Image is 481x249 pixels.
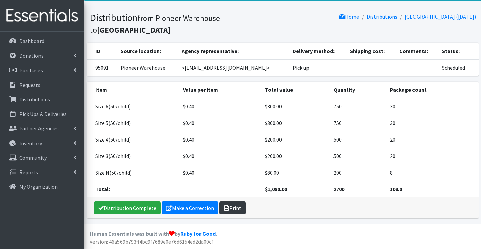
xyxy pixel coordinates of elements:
th: Total value [261,82,329,98]
a: Distributions [367,13,397,20]
td: 30 [386,115,479,131]
td: Scheduled [438,59,479,76]
td: 750 [329,98,386,115]
p: Requests [19,82,41,88]
small: from Pioneer Warehouse to [90,13,220,35]
td: $0.40 [179,98,261,115]
a: Dashboard [3,34,82,48]
td: Size 4(50/child) [87,131,179,148]
a: Purchases [3,64,82,77]
th: Delivery method: [289,43,346,59]
th: Comments: [395,43,437,59]
th: ID [87,43,116,59]
th: Package count [386,82,479,98]
p: Pick Ups & Deliveries [19,111,67,117]
th: Item [87,82,179,98]
p: Inventory [19,140,42,147]
strong: 2700 [333,186,344,192]
h1: Distribution [90,12,280,35]
a: Donations [3,49,82,62]
td: $0.40 [179,131,261,148]
td: 750 [329,115,386,131]
td: $0.40 [179,148,261,164]
td: $0.40 [179,164,261,181]
img: HumanEssentials [3,4,82,27]
p: Donations [19,52,44,59]
td: Size 6(50/child) [87,98,179,115]
a: Distributions [3,93,82,106]
a: Inventory [3,136,82,150]
td: Size 3(50/child) [87,148,179,164]
td: 20 [386,148,479,164]
p: Community [19,154,47,161]
strong: Total: [95,186,110,192]
a: Make a Correction [162,201,218,214]
td: 8 [386,164,479,181]
td: Pioneer Warehouse [116,59,178,76]
a: Print [219,201,246,214]
a: Distribution Complete [94,201,161,214]
span: Version: 46a569b793ff4bc9f7689e0e76d6154ed2da00cf [90,238,213,245]
td: <[EMAIL_ADDRESS][DOMAIN_NAME]> [178,59,289,76]
strong: $1,080.00 [265,186,287,192]
a: Pick Ups & Deliveries [3,107,82,121]
td: $80.00 [261,164,329,181]
strong: 108.0 [390,186,402,192]
p: My Organization [19,183,58,190]
th: Agency representative: [178,43,289,59]
td: 30 [386,98,479,115]
td: $0.40 [179,115,261,131]
p: Dashboard [19,38,44,44]
th: Source location: [116,43,178,59]
a: Requests [3,78,82,92]
td: Pick up [289,59,346,76]
th: Status: [438,43,479,59]
td: 500 [329,131,386,148]
th: Value per item [179,82,261,98]
td: 95091 [87,59,116,76]
td: 20 [386,131,479,148]
th: Quantity [329,82,386,98]
td: $300.00 [261,98,329,115]
b: [GEOGRAPHIC_DATA] [97,25,171,35]
td: $200.00 [261,131,329,148]
p: Partner Agencies [19,125,59,132]
a: Reports [3,165,82,179]
p: Reports [19,169,38,176]
strong: Human Essentials was built with by . [90,230,217,237]
a: [GEOGRAPHIC_DATA] ([DATE]) [405,13,476,20]
a: Home [339,13,359,20]
td: Size N(50/child) [87,164,179,181]
td: $300.00 [261,115,329,131]
td: Size 5(50/child) [87,115,179,131]
a: My Organization [3,180,82,193]
td: $200.00 [261,148,329,164]
p: Purchases [19,67,43,74]
th: Shipping cost: [346,43,395,59]
td: 200 [329,164,386,181]
p: Distributions [19,96,50,103]
td: 500 [329,148,386,164]
a: Partner Agencies [3,122,82,135]
a: Ruby for Good [180,230,216,237]
a: Community [3,151,82,164]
